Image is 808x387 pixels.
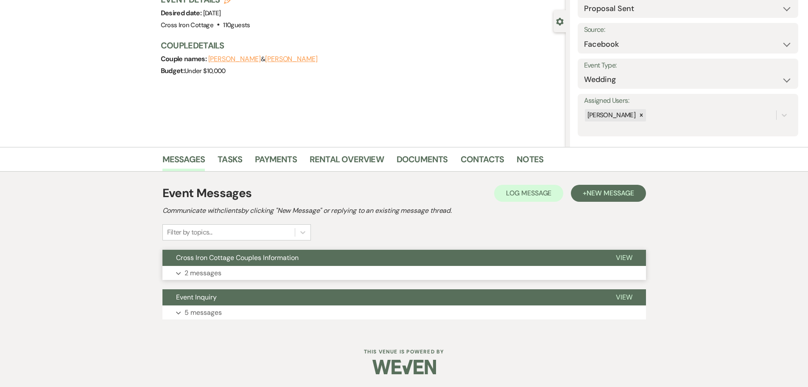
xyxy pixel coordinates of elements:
button: +New Message [571,185,646,202]
h2: Communicate with clients by clicking "New Message" or replying to an existing message thread. [162,206,646,216]
button: [PERSON_NAME] [265,56,318,62]
a: Notes [517,153,543,171]
h3: Couple Details [161,40,557,51]
label: Event Type: [584,59,792,72]
button: 5 messages [162,305,646,320]
button: Event Inquiry [162,289,602,305]
button: Close lead details [556,17,564,25]
div: Filter by topics... [167,227,212,237]
span: Cross Iron Cottage [161,21,213,29]
div: [PERSON_NAME] [585,109,637,121]
button: 2 messages [162,266,646,280]
span: View [616,293,632,302]
button: View [602,250,646,266]
button: Cross Iron Cottage Couples Information [162,250,602,266]
label: Assigned Users: [584,95,792,107]
h1: Event Messages [162,184,252,202]
span: Under $10,000 [185,67,226,75]
a: Documents [397,153,448,171]
span: Budget: [161,66,185,75]
button: Log Message [494,185,563,202]
a: Tasks [218,153,242,171]
button: View [602,289,646,305]
span: Log Message [506,189,551,198]
span: Event Inquiry [176,293,217,302]
span: Desired date: [161,8,203,17]
a: Rental Overview [310,153,384,171]
button: [PERSON_NAME] [208,56,261,62]
p: 5 messages [185,307,222,318]
span: Couple names: [161,54,208,63]
a: Payments [255,153,297,171]
span: View [616,253,632,262]
label: Source: [584,24,792,36]
span: & [208,55,318,63]
img: Weven Logo [372,352,436,382]
span: Cross Iron Cottage Couples Information [176,253,299,262]
span: New Message [587,189,634,198]
span: [DATE] [203,9,221,17]
span: 110 guests [223,21,250,29]
p: 2 messages [185,268,221,279]
a: Contacts [461,153,504,171]
a: Messages [162,153,205,171]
